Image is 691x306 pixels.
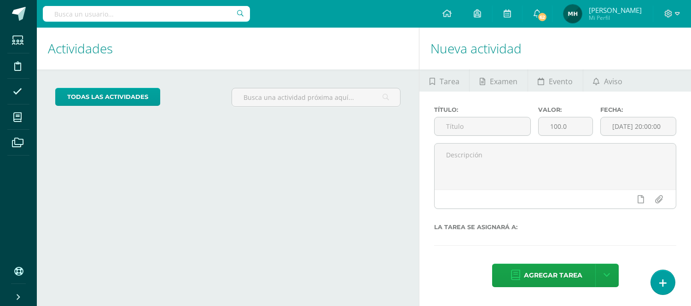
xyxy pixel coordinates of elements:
[539,117,592,135] input: Puntos máximos
[604,70,622,92] span: Aviso
[430,28,680,69] h1: Nueva actividad
[537,12,547,22] span: 62
[589,14,642,22] span: Mi Perfil
[600,106,676,113] label: Fecha:
[434,106,531,113] label: Título:
[538,106,593,113] label: Valor:
[601,117,676,135] input: Fecha de entrega
[434,224,676,231] label: La tarea se asignará a:
[528,69,583,92] a: Evento
[490,70,517,92] span: Examen
[43,6,250,22] input: Busca un usuario...
[563,5,582,23] img: 94dfc861e02bea7daf88976d6ac6de75.png
[524,264,582,287] span: Agregar tarea
[470,69,527,92] a: Examen
[55,88,160,106] a: todas las Actividades
[583,69,633,92] a: Aviso
[589,6,642,15] span: [PERSON_NAME]
[232,88,400,106] input: Busca una actividad próxima aquí...
[48,28,408,69] h1: Actividades
[440,70,459,92] span: Tarea
[549,70,573,92] span: Evento
[435,117,530,135] input: Título
[419,69,469,92] a: Tarea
